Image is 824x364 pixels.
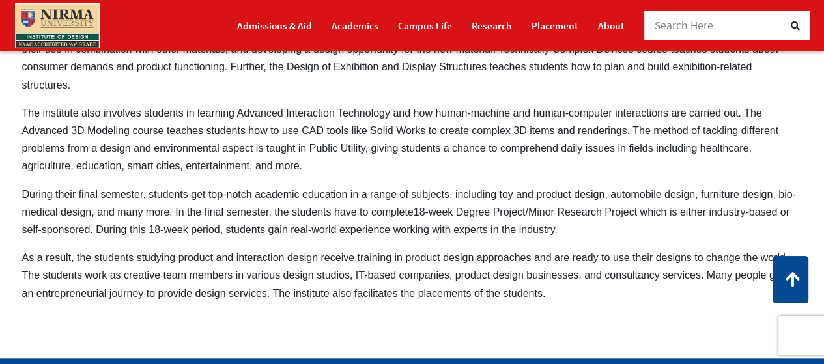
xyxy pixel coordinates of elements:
[655,18,714,33] span: Search Here
[472,14,512,37] a: Research
[598,14,625,37] a: About
[398,14,452,37] a: Campus Life
[22,186,803,239] p: During their final semester, students get top-notch academic education in a range of subjects, in...
[237,14,312,37] a: Admissions & Aid
[15,3,100,48] img: main_logo
[332,14,378,37] a: Academics
[22,249,803,302] p: As a result, the students studying product and interaction design receive training in product des...
[532,14,578,37] a: Placement
[22,104,803,175] p: The institute also involves students in learning Advanced Interaction Technology and how human-ma...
